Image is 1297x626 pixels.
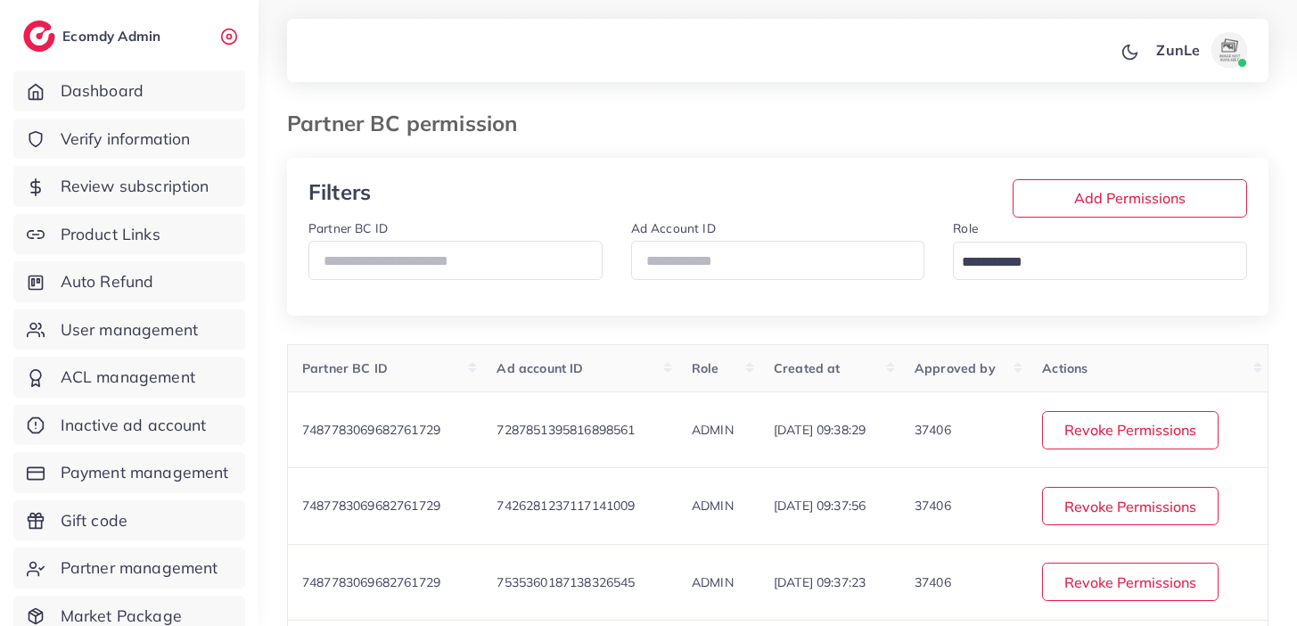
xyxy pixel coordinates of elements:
span: User management [61,318,198,342]
button: Revoke Permissions [1042,411,1219,449]
button: Add Permissions [1013,179,1247,218]
h3: Filters [308,179,465,205]
span: ADMIN [692,422,734,438]
input: Search for option [956,249,1224,276]
span: Role [692,360,719,376]
span: Product Links [61,223,160,246]
span: 7535360187138326545 [497,574,635,590]
span: 7487783069682761729 [302,498,440,514]
p: ZunLe [1156,39,1200,61]
span: Dashboard [61,79,144,103]
label: Partner BC ID [308,219,388,237]
img: avatar [1211,32,1247,68]
a: Gift code [13,500,245,541]
span: Auto Refund [61,270,154,293]
img: logo [23,21,55,52]
a: User management [13,309,245,350]
span: Partner BC ID [302,360,388,376]
span: ACL management [61,366,195,389]
a: Product Links [13,214,245,255]
span: Payment management [61,461,229,484]
span: [DATE] 09:38:29 [774,422,866,438]
a: Dashboard [13,70,245,111]
span: ADMIN [692,498,734,514]
div: Search for option [953,242,1247,280]
span: Verify information [61,128,191,151]
span: 7487783069682761729 [302,574,440,590]
span: 7287851395816898561 [497,422,635,438]
button: Revoke Permissions [1042,563,1219,601]
label: Ad Account ID [631,219,716,237]
span: [DATE] 09:37:56 [774,498,866,514]
h3: Partner BC permission [287,111,531,136]
span: 7487783069682761729 [302,422,440,438]
a: Verify information [13,119,245,160]
span: Review subscription [61,175,209,198]
a: Auto Refund [13,261,245,302]
span: 37406 [915,498,951,514]
a: logoEcomdy Admin [23,21,165,52]
span: Gift code [61,509,127,532]
span: 37406 [915,574,951,590]
span: ADMIN [692,574,734,590]
a: Inactive ad account [13,405,245,446]
label: Role [953,219,978,237]
a: Partner management [13,548,245,589]
a: ACL management [13,357,245,398]
h2: Ecomdy Admin [62,28,165,45]
a: ZunLeavatar [1146,32,1254,68]
span: [DATE] 09:37:23 [774,574,866,590]
span: Created at [774,360,841,376]
span: 7426281237117141009 [497,498,635,514]
span: Partner management [61,556,218,580]
span: Inactive ad account [61,414,207,437]
span: Actions [1042,360,1088,376]
span: Approved by [915,360,996,376]
a: Payment management [13,452,245,493]
a: Review subscription [13,166,245,207]
button: Revoke Permissions [1042,487,1219,525]
span: 37406 [915,422,951,438]
span: Ad account ID [497,360,583,376]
